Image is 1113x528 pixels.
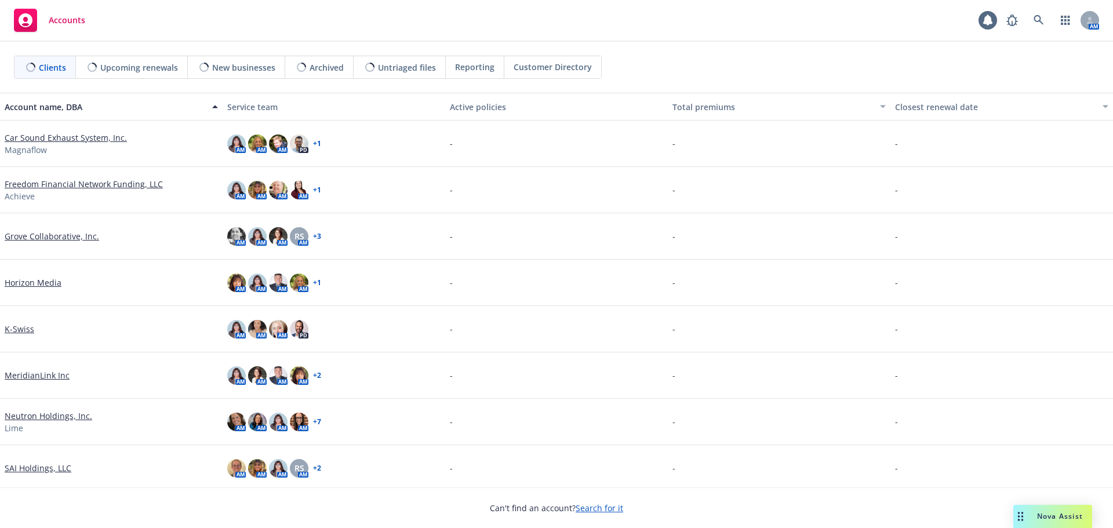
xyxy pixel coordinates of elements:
button: Active policies [445,93,668,121]
span: - [450,230,453,242]
span: Achieve [5,190,35,202]
span: Customer Directory [514,61,592,73]
span: Reporting [455,61,494,73]
span: - [895,276,898,289]
span: - [450,462,453,474]
span: - [672,416,675,428]
a: K-Swiss [5,323,34,335]
span: - [450,184,453,196]
span: Upcoming renewals [100,61,178,74]
img: photo [269,413,288,431]
span: - [672,462,675,474]
div: Service team [227,101,441,113]
a: + 2 [313,465,321,472]
span: - [450,137,453,150]
span: - [895,184,898,196]
button: Total premiums [668,93,890,121]
span: - [672,184,675,196]
a: Horizon Media [5,276,61,289]
img: photo [227,320,246,338]
button: Service team [223,93,445,121]
span: - [895,369,898,381]
img: photo [269,320,288,338]
a: MeridianLink Inc [5,369,70,381]
a: SAI Holdings, LLC [5,462,71,474]
span: Can't find an account? [490,502,623,514]
img: photo [248,366,267,385]
img: photo [290,181,308,199]
div: Active policies [450,101,663,113]
img: photo [269,134,288,153]
img: photo [269,227,288,246]
span: Lime [5,422,23,434]
span: RS [294,230,304,242]
span: Nova Assist [1037,511,1083,521]
img: photo [227,413,246,431]
span: New businesses [212,61,275,74]
img: photo [248,320,267,338]
span: - [672,323,675,335]
a: + 3 [313,233,321,240]
span: - [895,323,898,335]
span: - [895,462,898,474]
span: Archived [310,61,344,74]
img: photo [248,181,267,199]
img: photo [290,366,308,385]
img: photo [227,459,246,478]
div: Total premiums [672,101,873,113]
span: - [450,369,453,381]
button: Closest renewal date [890,93,1113,121]
img: photo [248,274,267,292]
img: photo [227,274,246,292]
a: Switch app [1054,9,1077,32]
a: Search for it [576,502,623,514]
img: photo [227,134,246,153]
span: - [895,416,898,428]
span: - [672,369,675,381]
a: Accounts [9,4,90,37]
span: - [672,230,675,242]
a: + 1 [313,279,321,286]
span: - [672,137,675,150]
a: + 1 [313,187,321,194]
button: Nova Assist [1013,505,1092,528]
img: photo [248,413,267,431]
span: - [450,323,453,335]
a: Report a Bug [1001,9,1024,32]
img: photo [290,134,308,153]
img: photo [248,134,267,153]
img: photo [269,366,288,385]
span: RS [294,462,304,474]
div: Drag to move [1013,505,1028,528]
span: Magnaflow [5,144,47,156]
a: + 7 [313,418,321,425]
img: photo [269,181,288,199]
div: Closest renewal date [895,101,1096,113]
img: photo [227,181,246,199]
span: Accounts [49,16,85,25]
img: photo [248,459,267,478]
a: + 1 [313,140,321,147]
img: photo [290,413,308,431]
span: - [895,137,898,150]
span: - [450,416,453,428]
span: - [672,276,675,289]
img: photo [290,320,308,338]
img: photo [227,366,246,385]
a: Freedom Financial Network Funding, LLC [5,178,163,190]
img: photo [269,274,288,292]
a: Grove Collaborative, Inc. [5,230,99,242]
span: - [450,276,453,289]
span: Untriaged files [378,61,436,74]
img: photo [269,459,288,478]
span: - [895,230,898,242]
img: photo [227,227,246,246]
a: Search [1027,9,1050,32]
a: + 2 [313,372,321,379]
a: Car Sound Exhaust System, Inc. [5,132,127,144]
img: photo [290,274,308,292]
span: Clients [39,61,66,74]
div: Account name, DBA [5,101,205,113]
a: Neutron Holdings, Inc. [5,410,92,422]
img: photo [248,227,267,246]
